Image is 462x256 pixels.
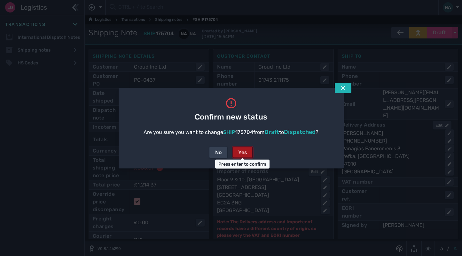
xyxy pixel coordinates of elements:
div: Press enter to confirm [215,160,270,169]
span: Draft [264,128,279,135]
span: SHIP [223,129,235,135]
div: No [215,148,222,156]
span: Confirm new status [195,111,267,122]
button: Tap escape key to close [335,83,351,93]
button: Yes [232,146,253,158]
div: Yes [238,148,247,156]
span: Dispatched [284,128,316,135]
span: 175704 [235,129,253,135]
button: No [209,146,227,158]
div: Are you sure you want to change from to ? [144,128,318,136]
